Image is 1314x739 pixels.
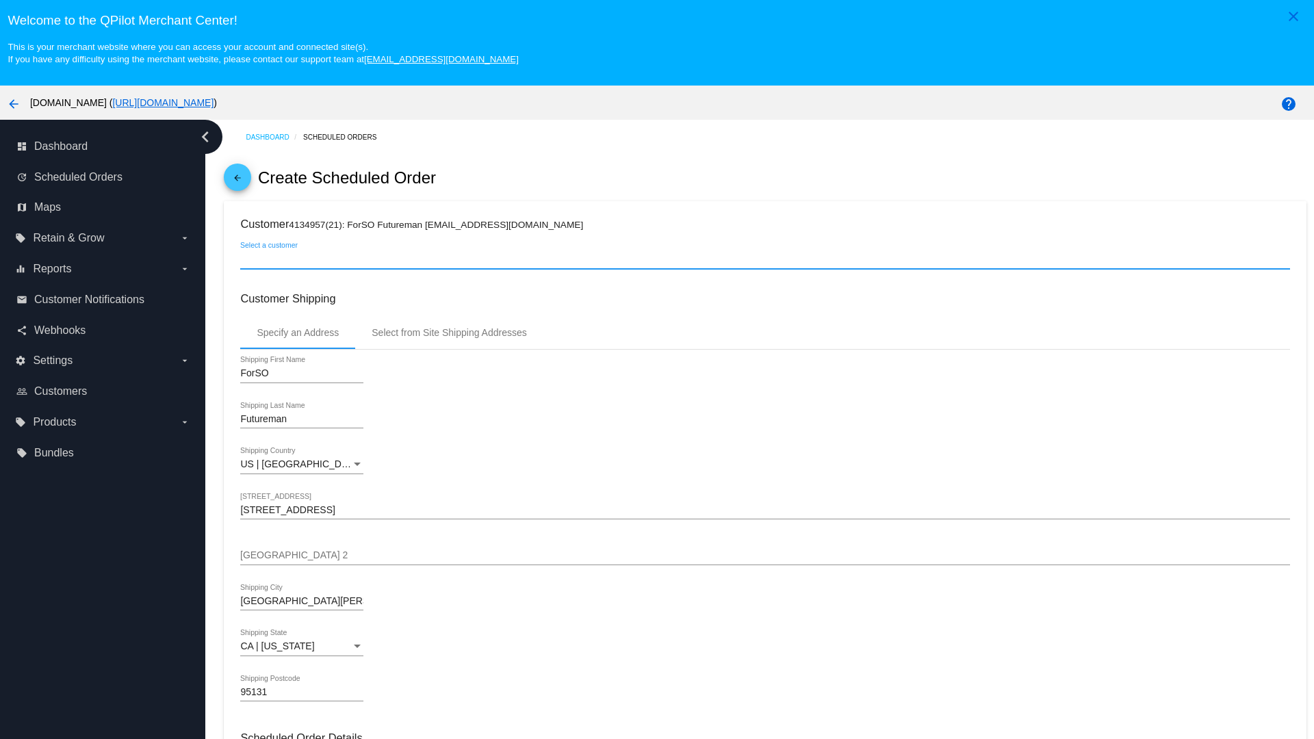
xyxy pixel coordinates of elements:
div: Specify an Address [257,327,339,338]
mat-icon: help [1280,96,1297,112]
h3: Welcome to the QPilot Merchant Center! [8,13,1306,28]
div: Select from Site Shipping Addresses [372,327,526,338]
i: arrow_drop_down [179,263,190,274]
span: Scheduled Orders [34,171,123,183]
i: people_outline [16,386,27,397]
i: email [16,294,27,305]
span: Settings [33,354,73,367]
a: [URL][DOMAIN_NAME] [112,97,214,108]
small: 4134957(21): ForSO Futureman [EMAIL_ADDRESS][DOMAIN_NAME] [289,220,583,230]
mat-icon: arrow_back [229,173,246,190]
i: map [16,202,27,213]
span: Maps [34,201,61,213]
i: local_offer [15,233,26,244]
a: dashboard Dashboard [16,135,190,157]
h3: Customer Shipping [240,292,1289,305]
input: Shipping Last Name [240,414,363,425]
i: chevron_left [194,126,216,148]
i: arrow_drop_down [179,355,190,366]
a: people_outline Customers [16,380,190,402]
mat-icon: arrow_back [5,96,22,112]
i: update [16,172,27,183]
a: Dashboard [246,127,303,148]
mat-select: Shipping State [240,641,363,652]
span: Webhooks [34,324,86,337]
span: Customers [34,385,87,398]
span: Products [33,416,76,428]
span: CA | [US_STATE] [240,640,314,651]
span: Reports [33,263,71,275]
mat-select: Shipping Country [240,459,363,470]
h2: Create Scheduled Order [258,168,436,187]
h3: Customer [240,218,1289,231]
a: local_offer Bundles [16,442,190,464]
i: settings [15,355,26,366]
a: map Maps [16,196,190,218]
i: local_offer [16,448,27,458]
input: Shipping Postcode [240,687,363,698]
input: Shipping City [240,596,363,607]
i: arrow_drop_down [179,233,190,244]
a: [EMAIL_ADDRESS][DOMAIN_NAME] [364,54,519,64]
span: Customer Notifications [34,294,144,306]
i: share [16,325,27,336]
i: arrow_drop_down [179,417,190,428]
a: email Customer Notifications [16,289,190,311]
span: Bundles [34,447,74,459]
i: equalizer [15,263,26,274]
span: [DOMAIN_NAME] ( ) [30,97,217,108]
a: Scheduled Orders [303,127,389,148]
i: local_offer [15,417,26,428]
small: This is your merchant website where you can access your account and connected site(s). If you hav... [8,42,518,64]
span: US | [GEOGRAPHIC_DATA] [240,458,361,469]
input: Shipping First Name [240,368,363,379]
a: update Scheduled Orders [16,166,190,188]
input: Select a customer [240,254,1289,265]
a: share Webhooks [16,320,190,341]
i: dashboard [16,141,27,152]
span: Dashboard [34,140,88,153]
mat-icon: close [1285,8,1302,25]
input: Shipping Street 1 [240,505,1289,516]
input: Shipping Street 2 [240,550,1289,561]
span: Retain & Grow [33,232,104,244]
